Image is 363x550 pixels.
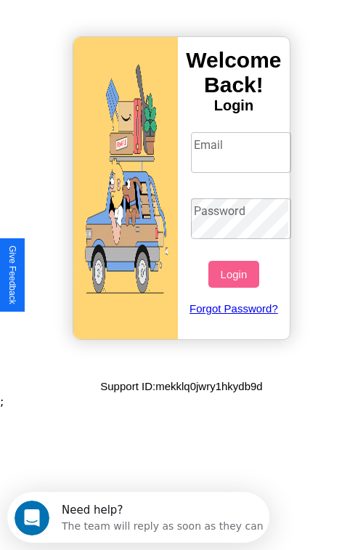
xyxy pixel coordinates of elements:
[54,12,256,24] div: Need help?
[178,48,290,97] h3: Welcome Back!
[54,24,256,39] div: The team will reply as soon as they can
[15,501,49,535] iframe: Intercom live chat
[208,261,258,288] button: Login
[7,246,17,304] div: Give Feedback
[6,6,270,46] div: Open Intercom Messenger
[100,376,262,396] p: Support ID: mekklq0jwry1hkydb9d
[73,37,178,339] img: gif
[184,288,285,329] a: Forgot Password?
[178,97,290,114] h4: Login
[7,492,269,543] iframe: Intercom live chat discovery launcher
